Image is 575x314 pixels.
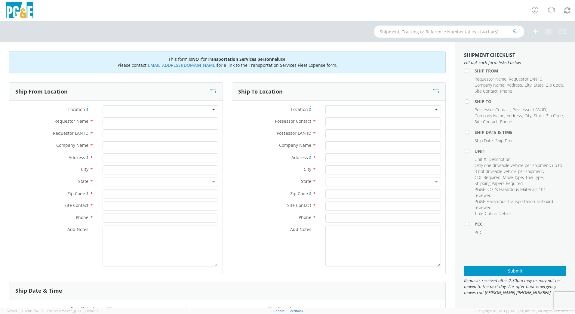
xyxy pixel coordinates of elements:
[81,166,88,172] span: City
[475,186,564,199] li: ,
[464,52,515,58] strong: Shipment Checklist
[534,82,545,88] li: ,
[495,138,514,143] span: Ship Time
[475,82,505,88] li: ,
[475,199,564,211] li: ,
[475,138,493,143] span: Ship Date
[476,309,568,313] span: Copyright © [DATE]-[DATE] Agistix Inc., All Rights Reserved
[512,107,547,113] li: ,
[272,309,284,313] a: Support
[238,89,283,95] h3: Ship To Location
[22,309,98,313] span: Client: 2025.21.0-c073d8a
[288,309,303,313] a: Feedback
[475,149,566,153] h4: Unit
[68,106,85,112] span: Location
[5,2,35,20] img: pge-logo-06675f144f4cfa6a6814.png
[475,174,500,180] span: CDL Required
[290,191,308,196] span: Zip Code
[507,82,522,88] span: Address
[507,113,522,119] span: Address
[464,278,566,296] span: Requests received after 2:30pm may or may not be moved to the next day. For after hour emergency ...
[525,174,544,180] li: ,
[534,82,544,88] span: State
[475,76,506,82] span: Requestor Name
[53,130,88,136] span: Requestor LAN ID
[500,88,512,94] span: Phone
[546,113,564,119] li: ,
[7,309,21,313] span: Server: -
[500,119,512,125] span: Phone
[475,99,566,104] h4: Ship To
[146,62,217,68] a: [EMAIL_ADDRESS][DOMAIN_NAME]
[291,155,308,160] span: Address
[290,226,311,232] span: Add Notes
[524,82,531,88] span: City
[76,214,88,220] span: Phone
[475,107,511,113] li: ,
[524,113,532,119] li: ,
[475,119,498,125] span: Site Contact
[475,107,510,112] span: Possessor Contact
[475,156,486,162] span: Unit #
[71,306,91,311] span: Ship Date
[69,155,85,160] span: Address
[54,118,88,124] span: Requestor Name
[464,266,566,276] button: Submit
[475,113,505,119] li: ,
[475,69,566,73] h4: Ship From
[475,162,562,174] span: Only one driveable vehicle per shipment, up to 3 not driveable vehicle per shipment
[534,113,544,119] span: State
[525,174,543,180] span: Tow Type
[299,214,311,220] span: Phone
[304,166,311,172] span: City
[507,82,523,88] li: ,
[475,130,566,134] h4: Ship Date & Time
[67,226,88,232] span: Add Notes
[475,156,487,162] li: ,
[67,191,85,196] span: Zip Code
[489,156,511,162] li: ,
[503,174,523,180] span: Move Type
[534,113,545,119] li: ,
[475,113,504,119] span: Company Name
[475,162,564,174] li: ,
[475,88,499,94] li: ,
[546,82,564,88] li: ,
[546,113,563,119] span: Zip Code
[291,106,308,112] span: Location
[192,56,201,62] u: NOT
[301,178,311,184] span: State
[475,180,524,186] li: ,
[475,88,498,94] span: Site Contact
[275,118,311,124] span: Possessor Contact
[507,113,523,119] li: ,
[475,199,553,210] span: PG&E Hazardous Transportation Tailboard reviewed
[509,76,543,82] span: Requestor LAN ID
[15,89,68,95] h3: Ship From Location
[546,82,563,88] span: Zip Code
[475,186,546,198] span: PG&E DOT's Hazardous Materials 101 reviewed
[207,56,278,62] b: Transportation Services personnel
[475,119,499,125] li: ,
[475,229,482,235] span: PCC
[277,130,311,136] span: Possessor LAN ID
[489,156,510,162] span: Description
[503,174,524,180] li: ,
[509,76,543,82] li: ,
[475,211,512,216] span: Time Critical Details
[56,142,88,148] span: Company Name
[475,180,523,186] span: Shipping Papers Required
[64,202,88,208] span: Site Contact
[15,288,62,294] h3: Ship Date & Time
[20,309,21,313] span: ,
[267,306,287,311] span: Ship Time
[279,142,311,148] span: Company Name
[475,138,494,144] li: ,
[475,82,504,88] span: Company Name
[475,174,501,180] li: ,
[464,60,566,66] span: Fill out each form listed below
[512,107,546,112] span: Possessor LAN ID
[78,178,88,184] span: State
[524,82,532,88] li: ,
[475,76,507,82] li: ,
